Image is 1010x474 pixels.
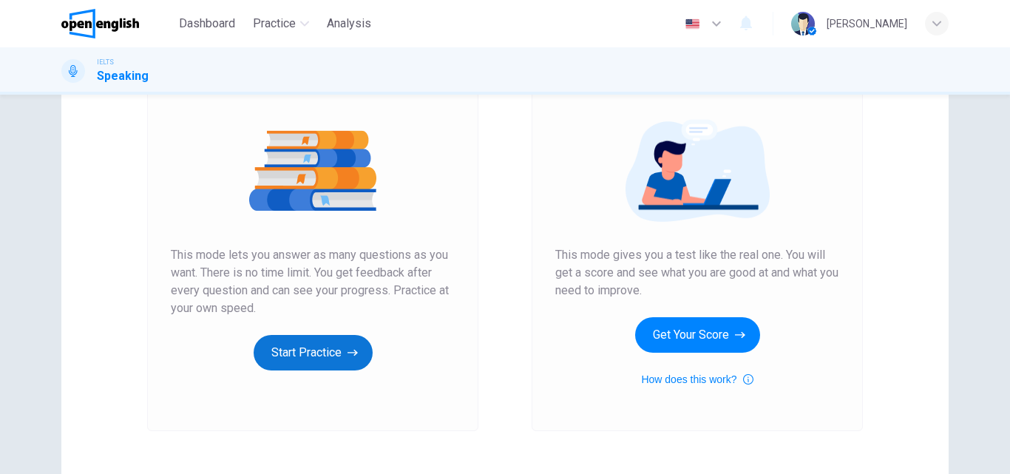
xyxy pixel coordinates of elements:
span: This mode lets you answer as many questions as you want. There is no time limit. You get feedback... [171,246,455,317]
button: Dashboard [173,10,241,37]
button: Analysis [321,10,377,37]
span: Analysis [327,15,371,33]
span: Dashboard [179,15,235,33]
img: Profile picture [791,12,815,35]
a: OpenEnglish logo [61,9,173,38]
button: Start Practice [254,335,373,370]
span: Practice [253,15,296,33]
img: OpenEnglish logo [61,9,139,38]
h1: Speaking [97,67,149,85]
button: How does this work? [641,370,753,388]
button: Practice [247,10,315,37]
span: This mode gives you a test like the real one. You will get a score and see what you are good at a... [555,246,839,299]
div: [PERSON_NAME] [827,15,907,33]
button: Get Your Score [635,317,760,353]
span: IELTS [97,57,114,67]
img: en [683,18,702,30]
